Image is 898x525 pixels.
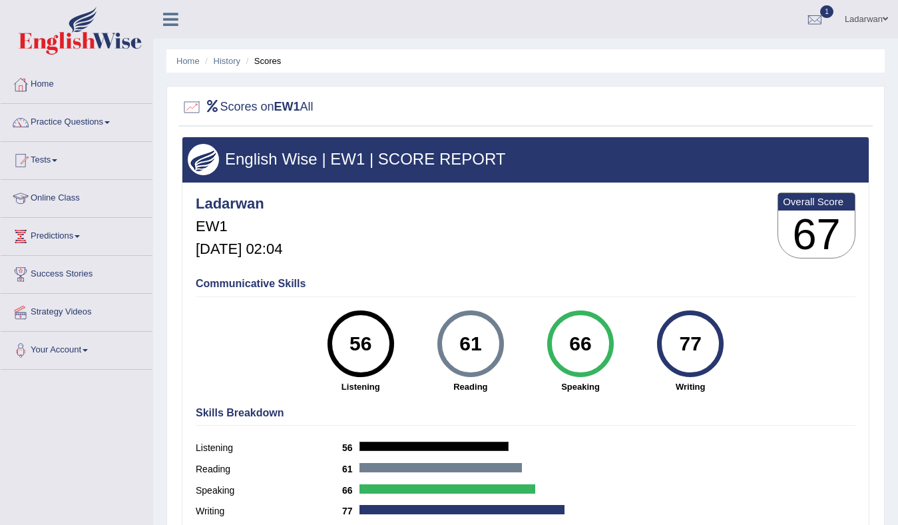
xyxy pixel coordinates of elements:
label: Speaking [196,484,342,498]
span: 1 [820,5,833,18]
label: Reading [196,462,342,476]
b: EW1 [274,100,300,113]
a: History [214,56,240,66]
h4: Skills Breakdown [196,407,855,419]
a: Strategy Videos [1,294,152,327]
label: Listening [196,441,342,455]
a: Practice Questions [1,104,152,137]
b: 77 [342,506,359,516]
b: Overall Score [783,196,850,207]
div: 61 [446,316,495,372]
h2: Scores on All [182,97,314,117]
a: Online Class [1,180,152,213]
h4: Communicative Skills [196,278,855,290]
b: 61 [342,464,359,474]
a: Success Stories [1,256,152,289]
a: Home [1,66,152,99]
strong: Listening [312,380,409,393]
a: Tests [1,142,152,175]
div: 56 [336,316,385,372]
li: Scores [243,55,282,67]
b: 66 [342,485,359,496]
strong: Reading [422,380,519,393]
img: wings.png [188,144,219,175]
h5: [DATE] 02:04 [196,241,282,257]
label: Writing [196,504,342,518]
h4: Ladarwan [196,196,282,212]
h3: English Wise | EW1 | SCORE REPORT [188,151,863,168]
div: 77 [666,316,715,372]
strong: Speaking [532,380,628,393]
h3: 67 [778,211,855,259]
h5: EW1 [196,219,282,235]
b: 56 [342,442,359,453]
a: Home [176,56,200,66]
a: Your Account [1,332,152,365]
strong: Writing [642,380,739,393]
div: 66 [556,316,604,372]
a: Predictions [1,218,152,251]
